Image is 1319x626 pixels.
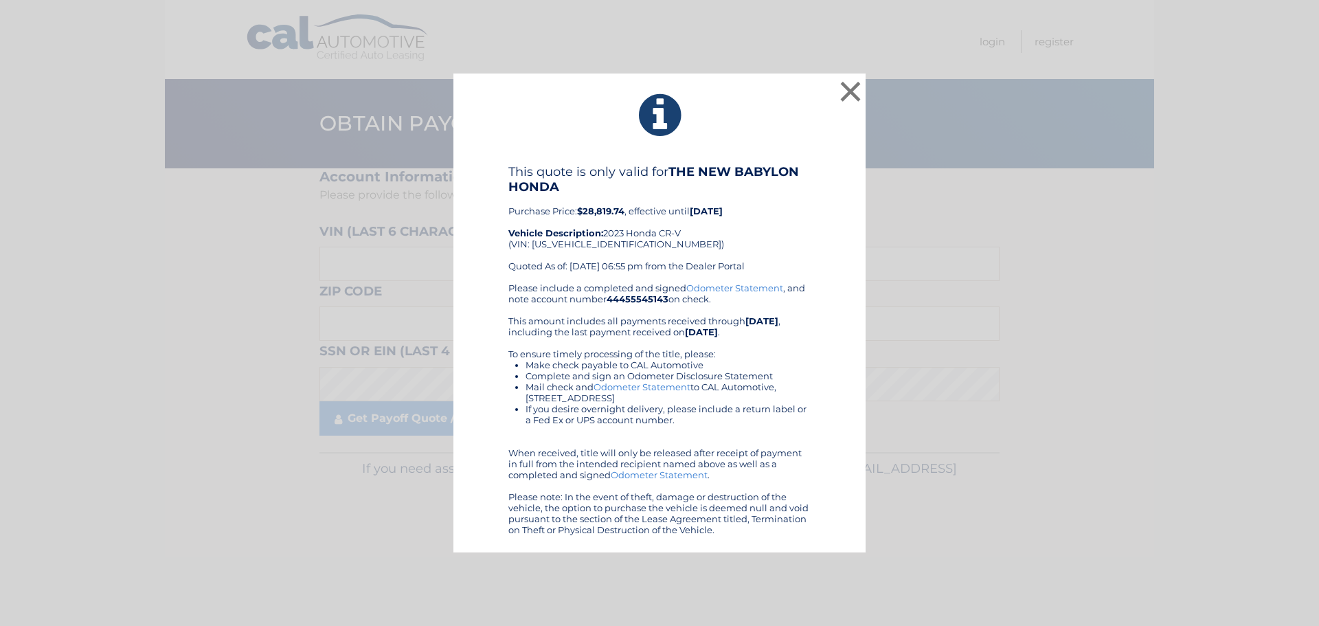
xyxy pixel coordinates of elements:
a: Odometer Statement [686,282,783,293]
button: × [837,78,864,105]
b: [DATE] [685,326,718,337]
b: 44455545143 [607,293,668,304]
li: Complete and sign an Odometer Disclosure Statement [526,370,811,381]
b: $28,819.74 [577,205,624,216]
div: Please include a completed and signed , and note account number on check. This amount includes al... [508,282,811,535]
b: [DATE] [745,315,778,326]
a: Odometer Statement [594,381,690,392]
b: THE NEW BABYLON HONDA [508,164,799,194]
h4: This quote is only valid for [508,164,811,194]
li: If you desire overnight delivery, please include a return label or a Fed Ex or UPS account number. [526,403,811,425]
b: [DATE] [690,205,723,216]
a: Odometer Statement [611,469,708,480]
li: Make check payable to CAL Automotive [526,359,811,370]
li: Mail check and to CAL Automotive, [STREET_ADDRESS] [526,381,811,403]
strong: Vehicle Description: [508,227,603,238]
div: Purchase Price: , effective until 2023 Honda CR-V (VIN: [US_VEHICLE_IDENTIFICATION_NUMBER]) Quote... [508,164,811,282]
